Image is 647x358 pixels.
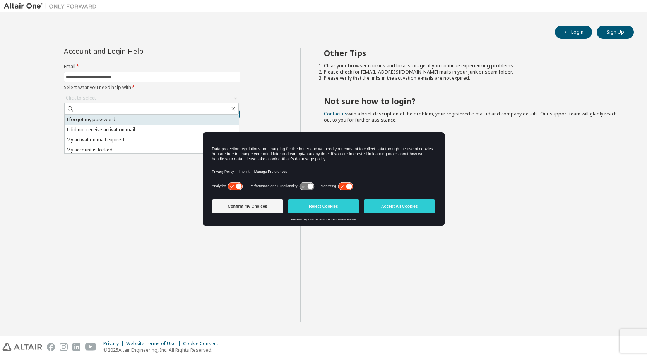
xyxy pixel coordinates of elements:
[324,48,620,58] h2: Other Tips
[324,69,620,75] li: Please check for [EMAIL_ADDRESS][DOMAIN_NAME] mails in your junk or spam folder.
[324,110,617,123] span: with a brief description of the problem, your registered e-mail id and company details. Our suppo...
[324,63,620,69] li: Clear your browser cookies and local storage, if you continue experiencing problems.
[555,26,592,39] button: Login
[64,48,205,54] div: Account and Login Help
[85,343,96,351] img: youtube.svg
[183,341,223,347] div: Cookie Consent
[64,84,240,91] label: Select what you need help with
[60,343,68,351] img: instagram.svg
[47,343,55,351] img: facebook.svg
[64,64,240,70] label: Email
[65,115,239,125] li: I forgot my password
[324,96,620,106] h2: Not sure how to login?
[72,343,80,351] img: linkedin.svg
[324,110,347,117] a: Contact us
[2,343,42,351] img: altair_logo.svg
[103,341,126,347] div: Privacy
[64,93,240,103] div: Click to select
[4,2,101,10] img: Altair One
[66,95,96,101] div: Click to select
[126,341,183,347] div: Website Terms of Use
[597,26,634,39] button: Sign Up
[103,347,223,353] p: © 2025 Altair Engineering, Inc. All Rights Reserved.
[324,75,620,81] li: Please verify that the links in the activation e-mails are not expired.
